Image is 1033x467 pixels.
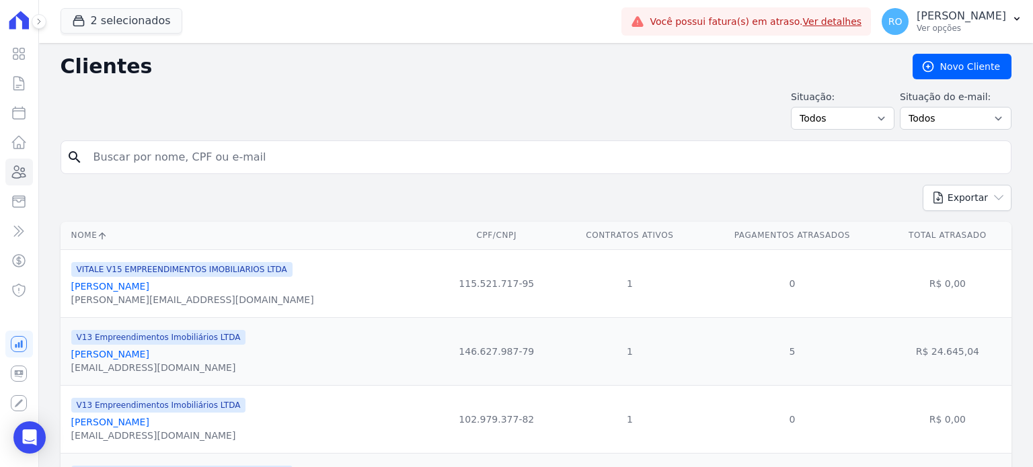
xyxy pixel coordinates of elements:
[559,249,701,317] td: 1
[913,54,1011,79] a: Novo Cliente
[917,23,1006,34] p: Ver opções
[71,293,314,306] div: [PERSON_NAME][EMAIL_ADDRESS][DOMAIN_NAME]
[701,317,884,385] td: 5
[67,149,83,165] i: search
[559,317,701,385] td: 1
[900,90,1011,104] label: Situação do e-mail:
[71,281,149,292] a: [PERSON_NAME]
[434,317,559,385] td: 146.627.987-79
[85,144,1005,171] input: Buscar por nome, CPF ou e-mail
[434,249,559,317] td: 115.521.717-95
[884,222,1011,249] th: Total Atrasado
[917,9,1006,23] p: [PERSON_NAME]
[559,222,701,249] th: Contratos Ativos
[884,317,1011,385] td: R$ 24.645,04
[884,249,1011,317] td: R$ 0,00
[871,3,1033,40] button: RO [PERSON_NAME] Ver opções
[701,249,884,317] td: 0
[434,222,559,249] th: CPF/CNPJ
[71,417,149,427] a: [PERSON_NAME]
[13,421,46,454] div: Open Intercom Messenger
[434,385,559,453] td: 102.979.377-82
[650,15,862,29] span: Você possui fatura(s) em atraso.
[71,361,246,374] div: [EMAIL_ADDRESS][DOMAIN_NAME]
[884,385,1011,453] td: R$ 0,00
[71,262,293,277] span: VITALE V15 EMPREENDIMENTOS IMOBILIARIOS LTDA
[701,385,884,453] td: 0
[71,429,246,442] div: [EMAIL_ADDRESS][DOMAIN_NAME]
[61,222,434,249] th: Nome
[71,349,149,359] a: [PERSON_NAME]
[803,16,862,27] a: Ver detalhes
[923,185,1011,211] button: Exportar
[61,54,891,79] h2: Clientes
[71,330,246,345] span: V13 Empreendimentos Imobiliários LTDA
[791,90,894,104] label: Situação:
[61,8,182,34] button: 2 selecionados
[559,385,701,453] td: 1
[71,398,246,413] span: V13 Empreendimentos Imobiliários LTDA
[701,222,884,249] th: Pagamentos Atrasados
[888,17,903,26] span: RO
